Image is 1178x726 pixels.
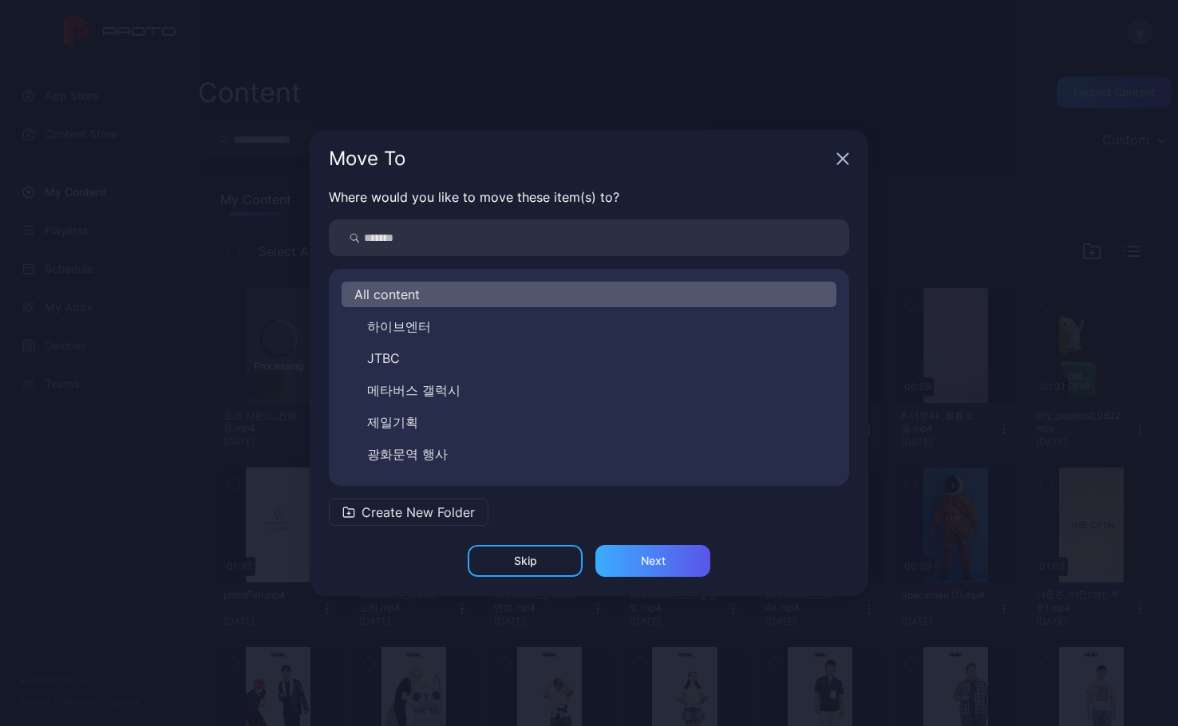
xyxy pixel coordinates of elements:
[367,317,431,336] span: 하이브엔터
[329,187,849,207] p: Where would you like to move these item(s) to?
[342,377,836,403] button: 메타버스 갤럭시
[367,349,400,368] span: JTBC
[329,499,488,526] button: Create New Folder
[367,381,461,400] span: 메타버스 갤럭시
[367,412,418,432] span: 제일기획
[342,345,836,371] button: JTBC
[514,554,537,567] div: Skip
[342,314,836,339] button: 하이브엔터
[354,285,420,304] span: All content
[342,441,836,467] button: 광화문역 행사
[595,545,710,577] button: Next
[367,444,448,464] span: 광화문역 행사
[468,545,583,577] button: Skip
[329,149,830,168] div: Move To
[362,503,475,522] span: Create New Folder
[342,409,836,435] button: 제일기획
[641,554,666,567] div: Next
